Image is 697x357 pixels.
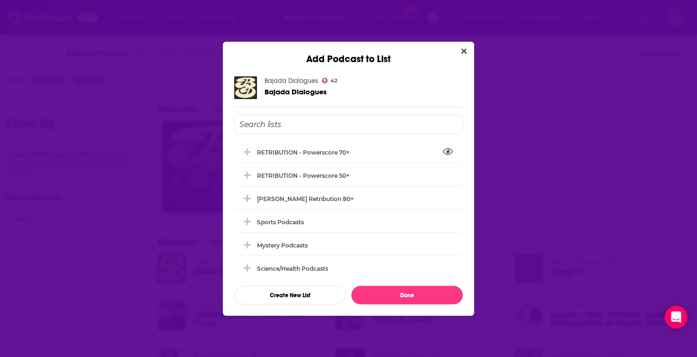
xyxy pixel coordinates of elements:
[257,265,328,272] div: Science/Health Podcasts
[257,149,355,156] div: RETRIBUTION - Powerscore 70+
[265,87,327,96] span: Bajada Dialogues
[234,76,257,99] img: Bajada Dialogues
[234,188,463,209] div: Jon Karl Retribution 80+
[349,154,355,155] button: View Link
[234,235,463,256] div: Mystery Podcasts
[234,115,463,304] div: Add Podcast To List
[330,79,337,83] span: 42
[223,42,474,65] div: Add Podcast to List
[351,286,463,304] button: Done
[234,258,463,279] div: Science/Health Podcasts
[257,219,304,226] div: Sports Podcasts
[265,88,327,96] a: Bajada Dialogues
[257,195,354,202] div: [PERSON_NAME] Retribution 80+
[234,165,463,186] div: RETRIBUTION - Powerscore 50+
[234,286,346,304] button: Create New List
[257,242,308,249] div: Mystery Podcasts
[665,306,688,329] div: Open Intercom Messenger
[234,211,463,232] div: Sports Podcasts
[234,115,463,134] input: Search lists
[234,142,463,163] div: RETRIBUTION - Powerscore 70+
[257,172,349,179] div: RETRIBUTION - Powerscore 50+
[265,77,318,85] a: Bajada Dialogues
[458,46,470,57] button: Close
[322,78,337,83] a: 42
